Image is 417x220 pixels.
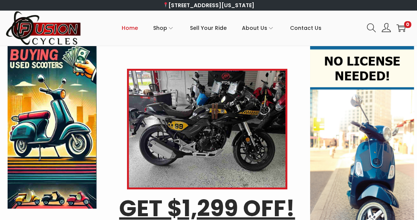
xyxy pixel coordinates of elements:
[397,23,406,33] a: 0
[290,11,321,45] a: Contact Us
[153,11,175,45] a: Shop
[190,11,227,45] a: Sell Your Ride
[163,2,255,9] a: [STREET_ADDRESS][US_STATE]
[242,11,275,45] a: About Us
[82,11,361,45] nav: Primary navigation
[122,11,138,45] a: Home
[153,19,167,37] span: Shop
[190,19,227,37] span: Sell Your Ride
[242,19,267,37] span: About Us
[6,11,82,46] img: Woostify retina logo
[122,19,138,37] span: Home
[163,2,168,8] img: 📍
[290,19,321,37] span: Contact Us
